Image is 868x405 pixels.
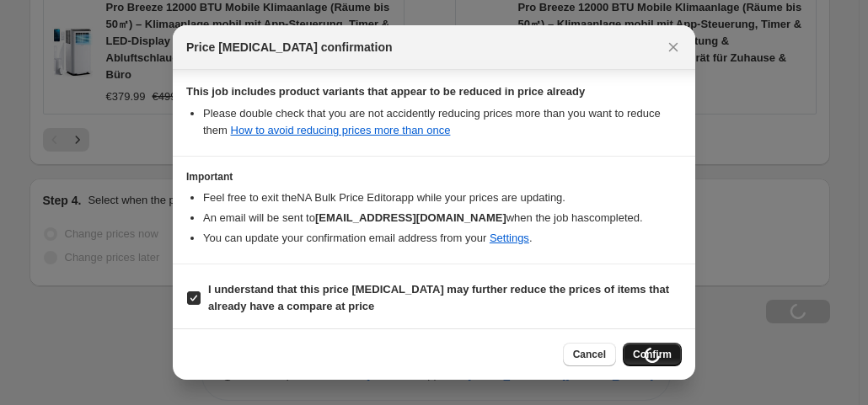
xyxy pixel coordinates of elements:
[203,189,682,206] li: Feel free to exit the NA Bulk Price Editor app while your prices are updating.
[573,348,606,361] span: Cancel
[315,211,506,224] b: [EMAIL_ADDRESS][DOMAIN_NAME]
[490,232,529,244] a: Settings
[203,105,682,139] li: Please double check that you are not accidently reducing prices more than you want to reduce them
[203,230,682,247] li: You can update your confirmation email address from your .
[186,85,585,98] b: This job includes product variants that appear to be reduced in price already
[203,210,682,226] li: An email will be sent to when the job has completed .
[186,39,393,56] span: Price [MEDICAL_DATA] confirmation
[563,343,616,366] button: Cancel
[208,283,669,312] b: I understand that this price [MEDICAL_DATA] may further reduce the prices of items that already h...
[662,35,685,59] button: Close
[186,170,682,184] h3: Important
[231,124,451,136] a: How to avoid reducing prices more than once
